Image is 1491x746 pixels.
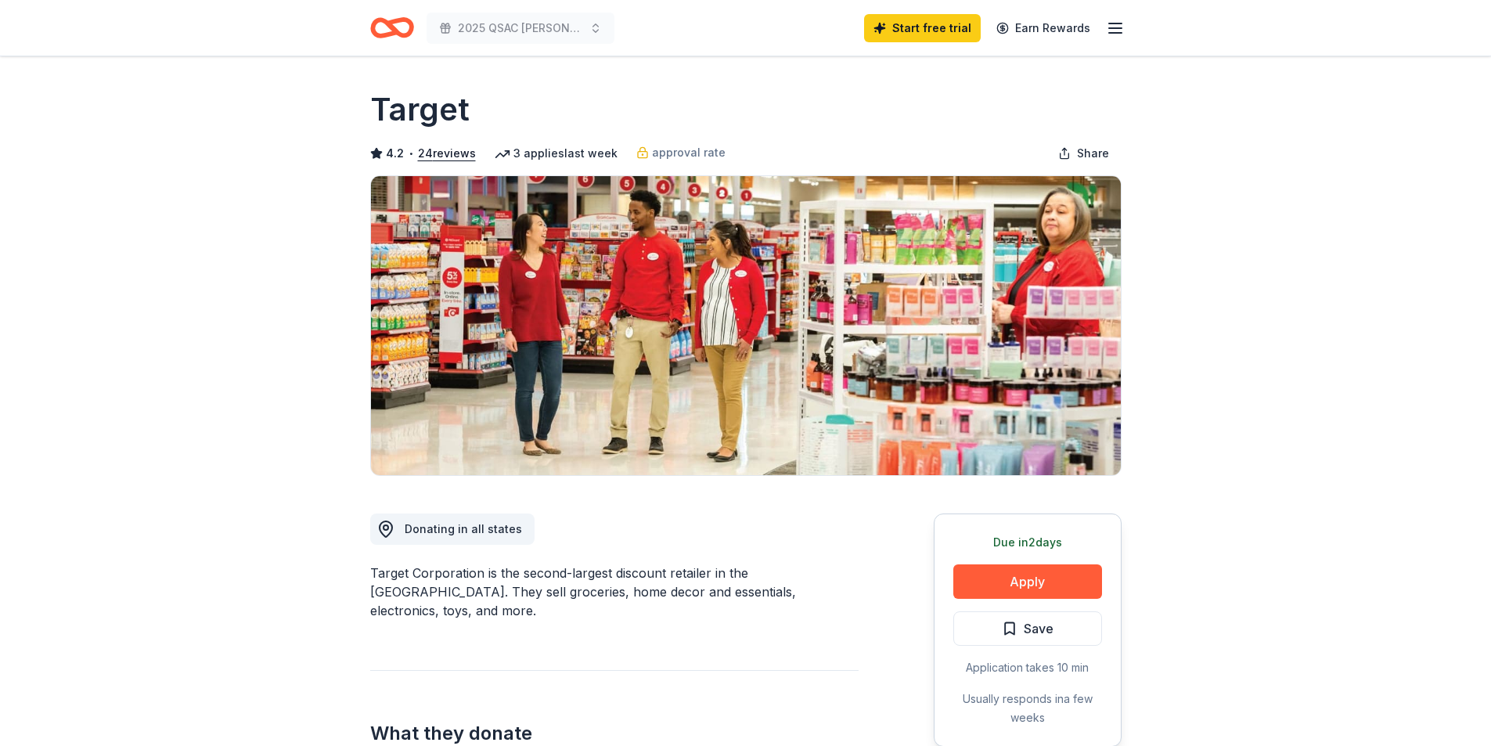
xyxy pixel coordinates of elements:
div: Target Corporation is the second-largest discount retailer in the [GEOGRAPHIC_DATA]. They sell gr... [370,564,859,620]
div: Application takes 10 min [953,658,1102,677]
button: Share [1046,138,1122,169]
button: Save [953,611,1102,646]
h1: Target [370,88,470,132]
div: Usually responds in a few weeks [953,690,1102,727]
a: Home [370,9,414,46]
button: Apply [953,564,1102,599]
img: Image for Target [371,176,1121,475]
button: 2025 QSAC [PERSON_NAME] Memorial Bowl-A-Thon [427,13,614,44]
span: approval rate [652,143,726,162]
span: Donating in all states [405,522,522,535]
a: Earn Rewards [987,14,1100,42]
span: Save [1024,618,1053,639]
span: 2025 QSAC [PERSON_NAME] Memorial Bowl-A-Thon [458,19,583,38]
span: Share [1077,144,1109,163]
button: 24reviews [418,144,476,163]
div: Due in 2 days [953,533,1102,552]
a: approval rate [636,143,726,162]
h2: What they donate [370,721,859,746]
span: 4.2 [386,144,404,163]
span: • [408,147,413,160]
a: Start free trial [864,14,981,42]
div: 3 applies last week [495,144,618,163]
